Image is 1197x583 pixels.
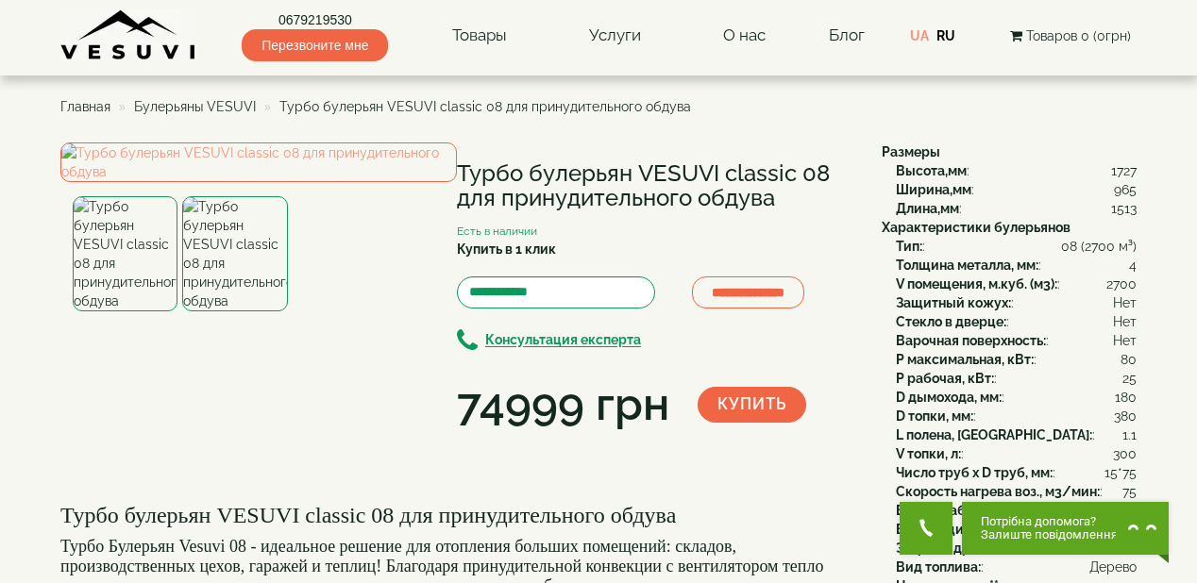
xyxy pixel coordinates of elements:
h1: Турбо булерьян VESUVI classic 08 для принудительного обдува [457,161,853,211]
div: : [896,407,1137,425]
div: : [896,558,1137,576]
div: : [896,463,1137,482]
b: Высота,мм [896,163,967,178]
div: : [896,388,1137,407]
a: Услуги [570,14,660,58]
div: : [896,331,1137,350]
b: Вид топлива: [896,559,981,575]
a: Булерьяны VESUVI [134,99,256,114]
a: Блог [829,25,865,44]
b: Затраты дров, м3/мес*: [896,541,1050,556]
a: Товары [433,14,526,58]
b: Тип: [896,239,922,254]
b: V помещения, м.куб. (м3): [896,276,1057,291]
span: 75 [1122,482,1137,501]
div: : [896,444,1137,463]
b: P максимальная, кВт: [896,352,1034,367]
a: UA [910,28,929,43]
span: Товаров 0 (0грн) [1026,28,1131,43]
div: : [896,256,1137,275]
b: Скорость нагрева воз., м3/мин: [896,484,1100,499]
span: 2700 [1106,275,1137,293]
div: : [896,293,1137,312]
div: : [896,161,1137,180]
a: 0679219530 [242,10,388,29]
b: V топки, л: [896,446,961,461]
b: Консультация експерта [485,333,641,348]
span: 180 [1115,388,1137,407]
b: L полена, [GEOGRAPHIC_DATA]: [896,427,1092,442]
small: Есть в наличии [457,225,537,238]
span: Нет [1113,331,1137,350]
img: content [60,9,197,61]
b: Защитный кожух: [896,295,1011,310]
div: : [896,369,1137,388]
button: Chat button [962,502,1169,555]
span: 08 (2700 м³) [1061,237,1137,256]
b: D топки, мм: [896,408,973,424]
a: RU [936,28,955,43]
b: Число труб x D труб, мм: [896,465,1053,480]
b: D дымохода, мм: [896,390,1002,405]
label: Купить в 1 клик [457,240,556,258]
span: 965 [1114,180,1137,199]
div: : [896,350,1137,369]
img: Турбо булерьян VESUVI classic 08 для принудительного обдува [182,196,287,311]
span: Нет [1113,293,1137,312]
a: Главная [60,99,110,114]
span: 300 [1113,444,1137,463]
b: Толщина металла, мм: [896,258,1038,273]
b: Размеры [882,144,940,159]
div: : [896,275,1137,293]
b: Вес порции дров, кг: [896,522,1029,537]
div: : [896,180,1137,199]
div: : [896,312,1137,331]
b: P рабочая, кВт: [896,371,994,386]
span: Нет [1113,312,1137,331]
img: Турбо булерьян VESUVI classic 08 для принудительного обдува [60,142,457,182]
span: до 12 [1105,501,1137,520]
span: 25 [1122,369,1137,388]
span: Дерево [1089,558,1137,576]
b: Ширина,мм [896,182,971,197]
button: Get Call button [900,502,953,555]
b: Длина,мм [896,201,959,216]
img: Турбо булерьян VESUVI classic 08 для принудительного обдува [73,196,177,311]
div: : [896,482,1137,501]
span: Турбо булерьян VESUVI classic 08 для принудительного обдува [279,99,691,114]
div: : [896,539,1137,558]
a: О нас [704,14,784,58]
b: Характеристики булерьянов [882,220,1071,235]
span: 4 [1129,256,1137,275]
font: Турбо булерьян VESUVI classic 08 для принудительного обдува [60,503,676,527]
span: 1513 [1111,199,1137,218]
b: Время работы, порц. час: [896,503,1059,518]
span: 15*75 [1104,463,1137,482]
span: 380 [1114,407,1137,425]
button: Товаров 0 (0грн) [1004,25,1137,46]
span: 1727 [1111,161,1137,180]
span: 1.1 [1122,425,1137,444]
div: : [896,425,1137,444]
div: : [896,520,1137,539]
div: : [896,199,1137,218]
span: Перезвоните мне [242,29,388,61]
div: 74999 грн [457,373,669,437]
b: Варочная поверхность: [896,333,1046,348]
span: Залиште повідомлення [981,528,1118,541]
b: Стекло в дверце: [896,314,1006,329]
span: Потрібна допомога? [981,515,1118,528]
div: : [896,501,1137,520]
span: 80 [1121,350,1137,369]
div: : [896,237,1137,256]
button: Купить [698,387,806,423]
